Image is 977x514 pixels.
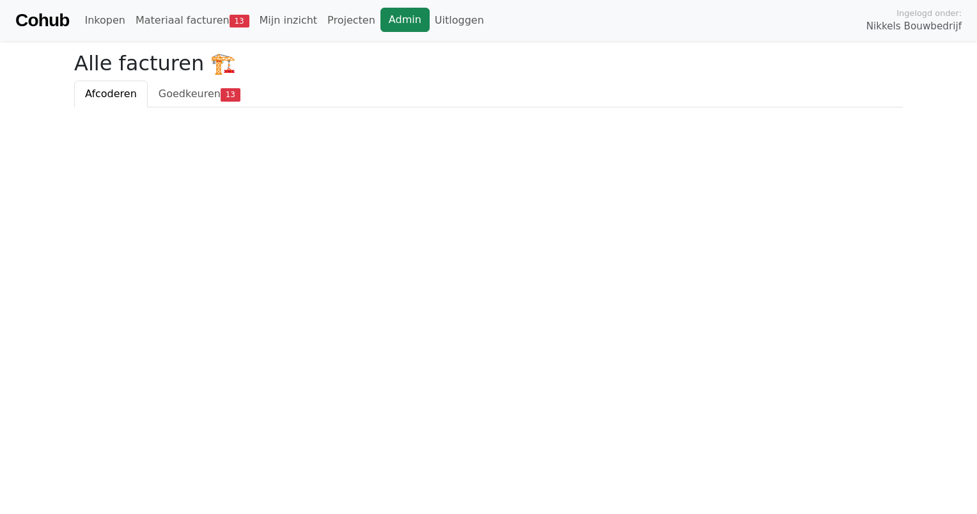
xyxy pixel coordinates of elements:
a: Admin [380,8,430,32]
span: Goedkeuren [159,88,221,100]
span: Nikkels Bouwbedrijf [866,19,962,34]
a: Uitloggen [430,8,489,33]
a: Materiaal facturen13 [130,8,254,33]
a: Inkopen [79,8,130,33]
a: Projecten [322,8,380,33]
a: Goedkeuren13 [148,81,251,107]
h2: Alle facturen 🏗️ [74,51,903,75]
span: 13 [230,15,249,27]
a: Afcoderen [74,81,148,107]
span: 13 [221,88,240,101]
a: Cohub [15,5,69,36]
a: Mijn inzicht [254,8,323,33]
span: Ingelogd onder: [896,7,962,19]
span: Afcoderen [85,88,137,100]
